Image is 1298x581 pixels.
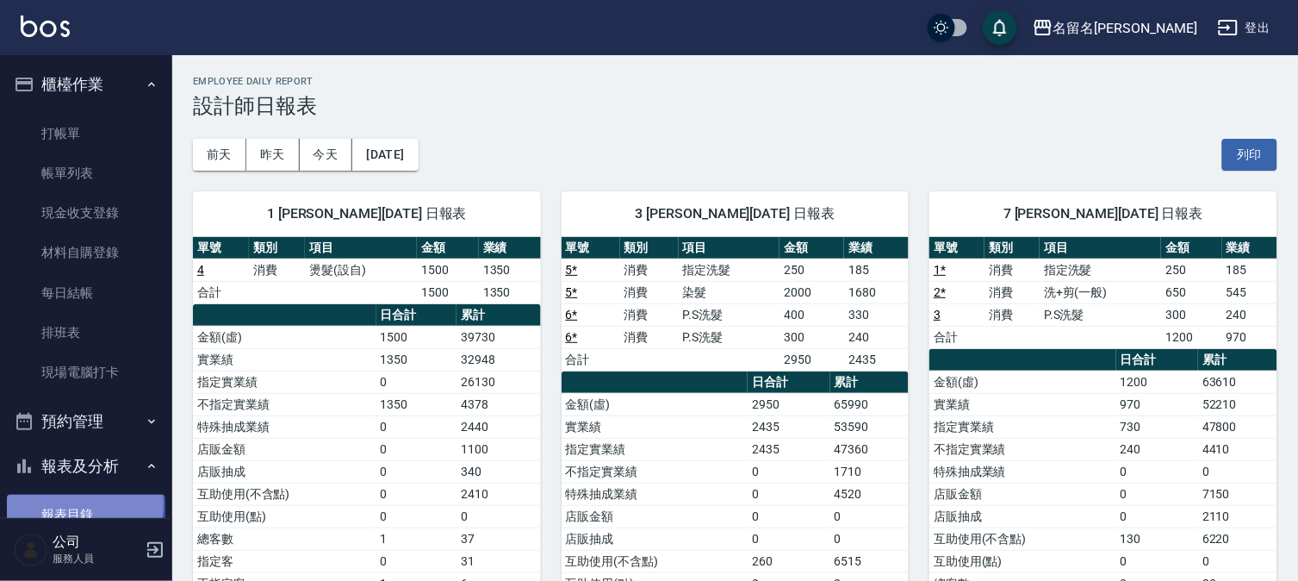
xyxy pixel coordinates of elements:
[1116,505,1199,528] td: 0
[779,326,844,348] td: 300
[53,534,140,551] h5: 公司
[376,393,457,415] td: 1350
[1116,550,1199,572] td: 0
[562,237,620,259] th: 單號
[193,348,376,371] td: 實業績
[193,550,376,572] td: 指定客
[193,393,376,415] td: 不指定實業績
[748,393,830,415] td: 2950
[1116,415,1199,438] td: 730
[1161,237,1222,259] th: 金額
[830,505,910,528] td: 0
[620,281,679,303] td: 消費
[1222,259,1277,281] td: 185
[305,237,417,259] th: 項目
[193,281,249,303] td: 合計
[562,483,748,505] td: 特殊抽成業績
[376,348,457,371] td: 1350
[984,303,1040,326] td: 消費
[929,237,1277,349] table: a dense table
[376,550,457,572] td: 0
[679,326,780,348] td: P.S洗髮
[305,259,417,281] td: 燙髮(設自)
[376,505,457,528] td: 0
[1040,303,1161,326] td: P.S洗髮
[7,313,165,353] a: 排班表
[1211,12,1277,44] button: 登出
[376,326,457,348] td: 1500
[1198,349,1277,372] th: 累計
[830,483,910,505] td: 4520
[929,415,1116,438] td: 指定實業績
[748,528,830,550] td: 0
[214,205,520,222] span: 1 [PERSON_NAME][DATE] 日報表
[1116,349,1199,372] th: 日合計
[1198,528,1277,550] td: 6220
[456,348,540,371] td: 32948
[830,550,910,572] td: 6515
[984,281,1040,303] td: 消費
[620,259,679,281] td: 消費
[1198,460,1277,483] td: 0
[929,483,1116,505] td: 店販金額
[1116,460,1199,483] td: 0
[1116,528,1199,550] td: 130
[929,438,1116,460] td: 不指定實業績
[679,303,780,326] td: P.S洗髮
[562,460,748,483] td: 不指定實業績
[950,205,1257,222] span: 7 [PERSON_NAME][DATE] 日報表
[21,16,70,37] img: Logo
[929,550,1116,572] td: 互助使用(點)
[193,505,376,528] td: 互助使用(點)
[562,415,748,438] td: 實業績
[1198,393,1277,415] td: 52210
[844,303,909,326] td: 330
[1198,415,1277,438] td: 47800
[929,237,984,259] th: 單號
[562,393,748,415] td: 金額(虛)
[197,263,204,277] a: 4
[844,237,909,259] th: 業績
[7,273,165,313] a: 每日結帳
[249,237,305,259] th: 類別
[193,139,246,171] button: 前天
[1161,303,1222,326] td: 300
[193,460,376,483] td: 店販抽成
[1198,438,1277,460] td: 4410
[479,237,541,259] th: 業績
[14,533,48,567] img: Person
[929,505,1116,528] td: 店販抽成
[830,438,910,460] td: 47360
[929,460,1116,483] td: 特殊抽成業績
[562,505,748,528] td: 店販金額
[1116,483,1199,505] td: 0
[1161,281,1222,303] td: 650
[246,139,300,171] button: 昨天
[562,550,748,572] td: 互助使用(不含點)
[562,237,910,372] table: a dense table
[844,281,909,303] td: 1680
[456,415,540,438] td: 2440
[830,393,910,415] td: 65990
[376,460,457,483] td: 0
[748,550,830,572] td: 260
[352,139,418,171] button: [DATE]
[582,205,889,222] span: 3 [PERSON_NAME][DATE] 日報表
[562,348,620,371] td: 合計
[620,326,679,348] td: 消費
[984,259,1040,281] td: 消費
[456,326,540,348] td: 39730
[7,353,165,392] a: 現場電腦打卡
[7,114,165,153] a: 打帳單
[7,193,165,233] a: 現金收支登錄
[1198,483,1277,505] td: 7150
[193,528,376,550] td: 總客數
[7,62,165,107] button: 櫃檯作業
[1116,438,1199,460] td: 240
[7,233,165,272] a: 材料自購登錄
[984,237,1040,259] th: 類別
[193,237,541,304] table: a dense table
[830,460,910,483] td: 1710
[983,10,1017,45] button: save
[376,528,457,550] td: 1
